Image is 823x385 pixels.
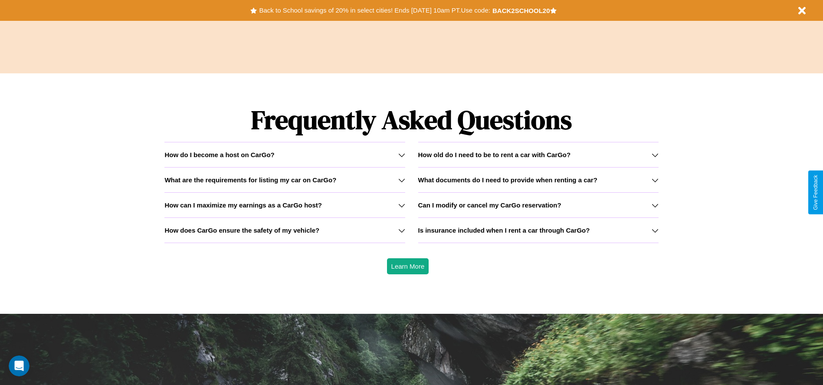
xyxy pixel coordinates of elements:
[164,176,336,184] h3: What are the requirements for listing my car on CarGo?
[418,201,561,209] h3: Can I modify or cancel my CarGo reservation?
[164,227,319,234] h3: How does CarGo ensure the safety of my vehicle?
[9,355,30,376] iframe: Intercom live chat
[164,98,658,142] h1: Frequently Asked Questions
[418,176,597,184] h3: What documents do I need to provide when renting a car?
[492,7,550,14] b: BACK2SCHOOL20
[387,258,429,274] button: Learn More
[164,201,322,209] h3: How can I maximize my earnings as a CarGo host?
[418,227,590,234] h3: Is insurance included when I rent a car through CarGo?
[418,151,571,158] h3: How old do I need to be to rent a car with CarGo?
[164,151,274,158] h3: How do I become a host on CarGo?
[257,4,492,16] button: Back to School savings of 20% in select cities! Ends [DATE] 10am PT.Use code:
[813,175,819,210] div: Give Feedback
